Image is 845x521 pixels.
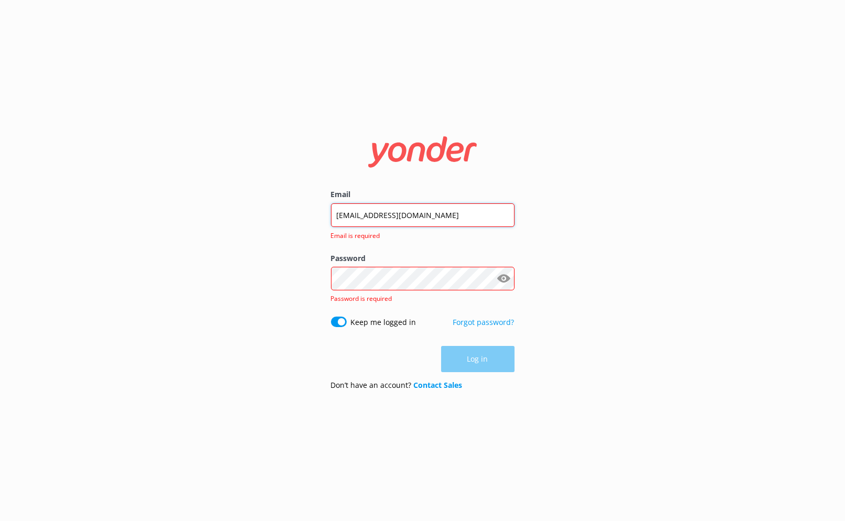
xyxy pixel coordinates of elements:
span: Email is required [331,231,508,241]
button: Show password [494,268,515,289]
label: Password [331,253,515,264]
label: Email [331,189,515,200]
span: Password is required [331,294,392,303]
p: Don’t have an account? [331,379,463,391]
a: Contact Sales [414,380,463,390]
a: Forgot password? [453,317,515,327]
label: Keep me logged in [351,317,416,328]
input: user@emailaddress.com [331,203,515,227]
